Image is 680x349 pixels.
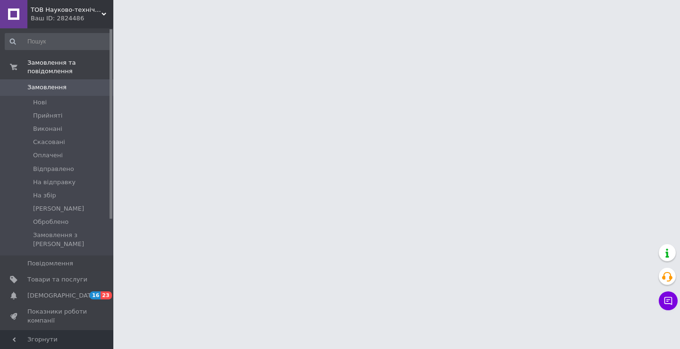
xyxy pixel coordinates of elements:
[33,111,62,120] span: Прийняті
[27,275,87,284] span: Товари та послуги
[5,33,111,50] input: Пошук
[33,125,62,133] span: Виконані
[33,191,56,200] span: На збір
[33,165,74,173] span: Відправлено
[27,259,73,268] span: Повідомлення
[33,98,47,107] span: Нові
[27,291,97,300] span: [DEMOGRAPHIC_DATA]
[31,14,113,23] div: Ваш ID: 2824486
[90,291,101,299] span: 16
[101,291,111,299] span: 23
[659,291,678,310] button: Чат з покупцем
[27,59,113,76] span: Замовлення та повідомлення
[27,307,87,324] span: Показники роботи компанії
[33,231,110,248] span: Замовлення з [PERSON_NAME]
[27,83,67,92] span: Замовлення
[31,6,102,14] span: ТОВ Науково-технічний союз
[33,138,65,146] span: Скасовані
[33,204,84,213] span: [PERSON_NAME]
[33,151,63,160] span: Оплачені
[33,178,76,187] span: На відправку
[33,218,68,226] span: Оброблено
